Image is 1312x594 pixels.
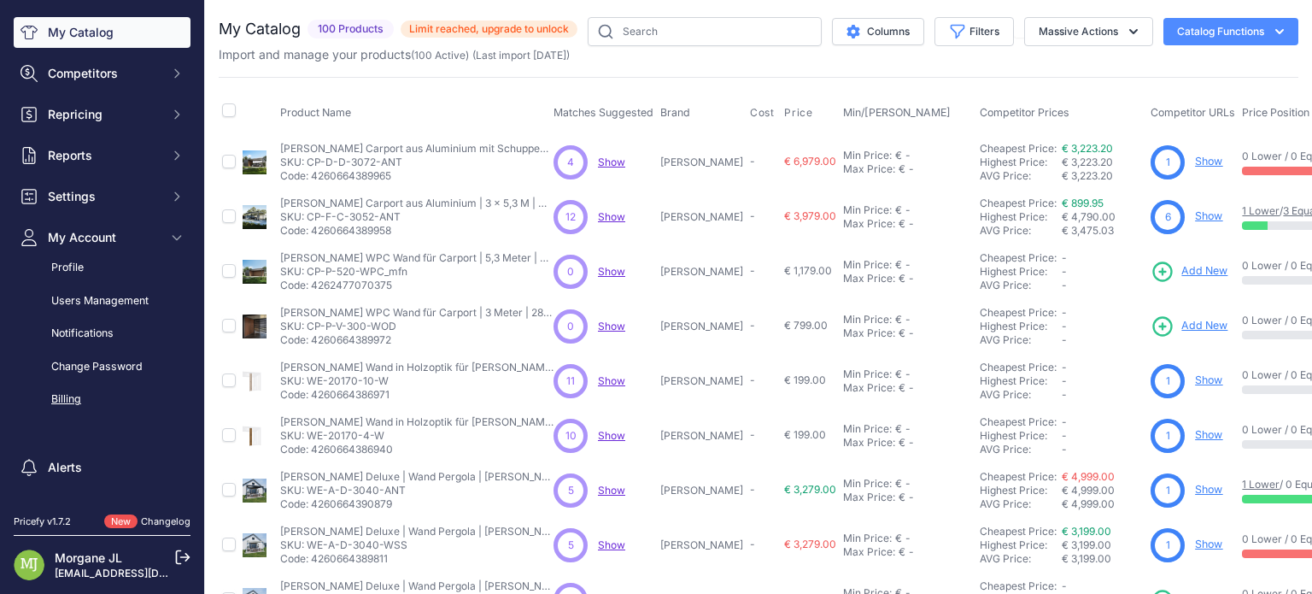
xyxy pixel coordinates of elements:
span: 0 [567,319,574,334]
div: - [902,313,911,326]
a: 1 Lower [1242,478,1280,491]
div: € [895,258,902,272]
div: Min Price: [843,477,892,491]
span: - [1062,306,1067,319]
span: Brand [660,106,690,119]
p: [PERSON_NAME] [660,538,743,552]
a: € 3,223.20 [1062,142,1113,155]
div: AVG Price: [980,279,1062,292]
div: € [899,381,905,395]
div: Min Price: [843,532,892,545]
a: Cheapest Price: [980,306,1057,319]
a: Show [1195,483,1222,496]
p: [PERSON_NAME] [660,484,743,497]
button: Columns [832,18,924,45]
span: - [750,483,755,496]
p: [PERSON_NAME] Carport aus Aluminium | 3 x 5,3 M | Garage anthrazit | Autoüberdachung [280,197,553,210]
p: [PERSON_NAME] Deluxe | Wand Pergola | [PERSON_NAME] Aluminium | 3 x 4 M | Lamellendach [PERSON_NAME] [280,525,553,538]
p: [PERSON_NAME] [660,320,743,333]
span: € 199.00 [784,373,826,386]
div: Highest Price: [980,374,1062,388]
div: - [905,436,914,450]
a: Cheapest Price: [980,251,1057,264]
p: SKU: WE-A-D-3040-ANT [280,484,553,497]
span: - [1062,333,1067,346]
div: Highest Price: [980,484,1062,497]
span: 10 [565,428,577,444]
a: Show [1195,155,1222,168]
span: € 199.00 [784,428,826,441]
span: - [1062,279,1067,291]
span: € 4,790.00 [1062,210,1116,223]
span: 11 [566,373,575,389]
span: € 1,179.00 [784,264,832,277]
p: Code: 4260664389811 [280,552,553,566]
span: - [1062,415,1067,428]
div: - [905,545,914,559]
span: Price Position [1242,106,1309,119]
span: - [750,373,755,386]
p: [PERSON_NAME] [660,429,743,443]
span: Reports [48,147,160,164]
span: 6 [1165,209,1171,225]
span: - [1062,374,1067,387]
span: Repricing [48,106,160,123]
span: Price [784,106,812,120]
button: Settings [14,181,190,212]
span: - [1062,388,1067,401]
div: € [895,422,902,436]
a: Change Password [14,352,190,382]
div: € [899,545,905,559]
div: Min Price: [843,258,892,272]
span: 1 [1166,483,1170,498]
span: Show [598,484,625,497]
p: [PERSON_NAME] Wand in Holzoptik für [PERSON_NAME] Pergola Anthrazit oder [PERSON_NAME] | 0,31 M [... [280,361,553,374]
span: € 3,979.00 [784,209,836,222]
div: Min Price: [843,313,892,326]
a: Cheapest Price: [980,142,1057,155]
a: Show [598,374,625,387]
div: - [902,203,911,217]
a: Cheapest Price: [980,197,1057,209]
div: - [902,368,911,381]
span: Cost [750,106,774,120]
span: 100 Products [307,20,394,39]
div: - [905,272,914,285]
a: Cheapest Price: [980,470,1057,483]
a: Show [1195,209,1222,222]
div: - [905,491,914,504]
a: Profile [14,253,190,283]
a: 100 Active [414,49,466,62]
p: SKU: CP-F-C-3052-ANT [280,210,553,224]
div: Max Price: [843,272,895,285]
span: Show [598,265,625,278]
div: Max Price: [843,491,895,504]
a: Billing [14,385,190,415]
div: Max Price: [843,545,895,559]
div: Highest Price: [980,156,1062,169]
div: Max Price: [843,326,895,340]
span: € 3,279.00 [784,483,836,496]
span: Show [598,429,625,442]
p: [PERSON_NAME] [660,156,743,169]
div: - [905,381,914,395]
span: Product Name [280,106,351,119]
div: € [895,203,902,217]
a: [EMAIL_ADDRESS][DOMAIN_NAME] [55,567,233,579]
p: [PERSON_NAME] WPC Wand für Carport | 3 Meter | 28 mm dick mit Verstärkungsstange [280,306,553,320]
a: € 3,199.00 [1062,525,1111,538]
div: € 3,199.00 [1062,552,1144,566]
a: Cheapest Price: [980,525,1057,538]
p: SKU: WE-20170-4-W [280,429,553,443]
p: SKU: CP-P-520-WPC_mfn [280,265,553,279]
span: Competitors [48,65,160,82]
a: Add New [1151,260,1227,284]
div: € [895,149,902,162]
span: - [1062,579,1067,592]
a: € 899.95 [1062,197,1104,209]
div: AVG Price: [980,552,1062,566]
div: AVG Price: [980,169,1062,183]
div: - [902,149,911,162]
p: SKU: CP-D-D-3072-ANT [280,156,553,169]
span: 5 [568,483,574,498]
